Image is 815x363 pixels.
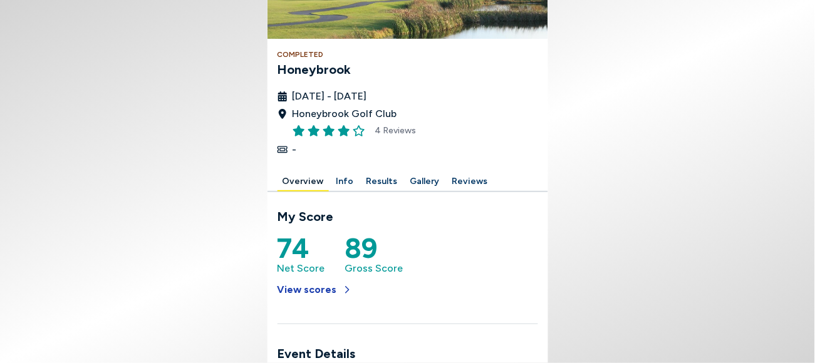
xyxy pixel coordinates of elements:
[278,236,325,261] h5: 74
[345,236,403,261] h5: 89
[278,207,538,226] h3: My Score
[293,125,305,137] button: Rate this item 1 stars
[293,142,297,157] span: -
[375,124,417,137] span: 4 Reviews
[278,344,538,363] h3: Event Details
[405,172,445,192] button: Gallery
[278,172,329,192] button: Overview
[447,172,493,192] button: Reviews
[361,172,403,192] button: Results
[331,172,359,192] button: Info
[278,60,538,79] h3: Honeybrook
[345,261,403,276] span: Gross Score
[278,49,538,60] h4: Completed
[278,261,325,276] span: Net Score
[293,106,397,121] span: Honeybrook Golf Club
[308,125,320,137] button: Rate this item 2 stars
[293,89,367,104] span: [DATE] - [DATE]
[338,125,350,137] button: Rate this item 4 stars
[267,172,548,192] div: Manage your account
[353,125,365,137] button: Rate this item 5 stars
[323,125,335,137] button: Rate this item 3 stars
[278,276,352,304] button: View scores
